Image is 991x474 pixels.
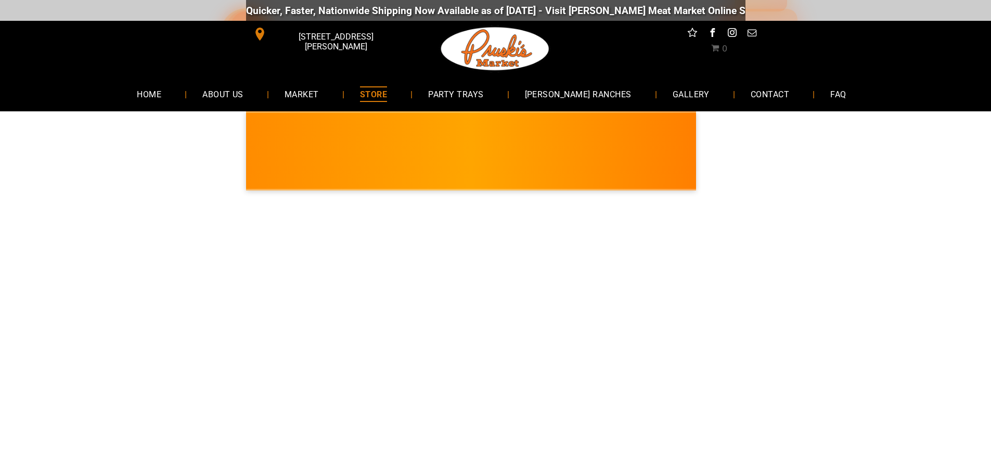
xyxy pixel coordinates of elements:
[705,26,719,42] a: facebook
[735,80,805,108] a: CONTACT
[439,21,551,77] img: Pruski-s+Market+HQ+Logo2-1920w.png
[344,80,403,108] a: STORE
[509,80,647,108] a: [PERSON_NAME] RANCHES
[246,26,405,42] a: [STREET_ADDRESS][PERSON_NAME]
[745,26,758,42] a: email
[722,44,727,54] span: 0
[268,27,403,57] span: [STREET_ADDRESS][PERSON_NAME]
[413,80,499,108] a: PARTY TRAYS
[121,80,177,108] a: HOME
[187,80,259,108] a: ABOUT US
[815,80,861,108] a: FAQ
[657,80,725,108] a: GALLERY
[269,80,334,108] a: MARKET
[246,5,876,17] div: Quicker, Faster, Nationwide Shipping Now Available as of [DATE] - Visit [PERSON_NAME] Meat Market...
[686,26,699,42] a: Social network
[725,26,739,42] a: instagram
